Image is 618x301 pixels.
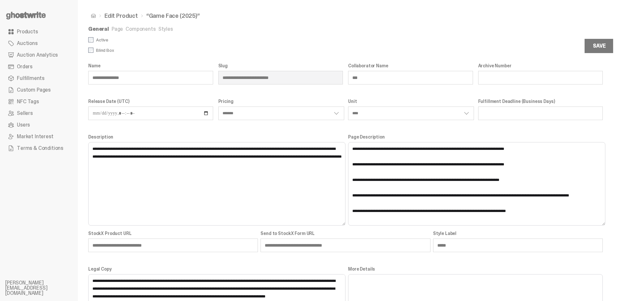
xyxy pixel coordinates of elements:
a: Page [112,26,123,32]
span: NFC Tags [17,99,39,104]
label: Send to StockX Form URL [261,231,430,236]
a: Components [126,26,155,32]
span: Fulfillments [17,76,44,81]
span: Products [17,29,38,34]
label: More Details [348,266,603,272]
a: Orders [5,61,73,72]
a: Users [5,119,73,131]
span: Sellers [17,111,33,116]
a: Products [5,26,73,38]
a: Auctions [5,38,73,49]
label: Blind Box [88,48,345,53]
a: Market Interest [5,131,73,142]
li: “Game Face (2025)” [138,13,200,19]
label: Unit [348,99,473,104]
label: Style Label [433,231,603,236]
a: Styles [158,26,173,32]
label: Active [88,37,345,42]
label: Description [88,134,343,139]
span: Orders [17,64,32,69]
button: Save [585,39,614,53]
label: Pricing [218,99,343,104]
label: Fulfillment Deadline (Business Days) [478,99,603,104]
input: Blind Box [88,48,93,53]
span: Market Interest [17,134,54,139]
label: Collaborator Name [348,63,473,68]
a: Sellers [5,107,73,119]
a: Auction Analytics [5,49,73,61]
label: StockX Product URL [88,231,258,236]
a: NFC Tags [5,96,73,107]
label: Release Date (UTC) [88,99,213,104]
label: Legal Copy [88,266,343,272]
label: Slug [218,63,343,68]
span: Terms & Conditions [17,146,63,151]
a: Fulfillments [5,72,73,84]
a: Edit Product [104,13,138,19]
label: Archive Number [478,63,603,68]
li: [PERSON_NAME][EMAIL_ADDRESS][DOMAIN_NAME] [5,280,83,296]
a: Custom Pages [5,84,73,96]
div: Save [593,43,605,49]
span: Auctions [17,41,38,46]
label: Name [88,63,213,68]
span: Users [17,122,30,128]
a: Terms & Conditions [5,142,73,154]
label: Page Description [348,134,603,139]
input: Active [88,37,93,42]
span: Auction Analytics [17,52,58,58]
a: General [88,26,109,32]
span: Custom Pages [17,87,51,93]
